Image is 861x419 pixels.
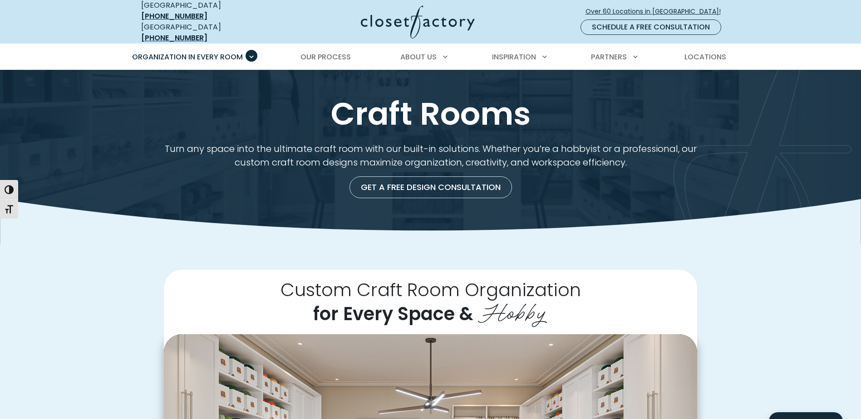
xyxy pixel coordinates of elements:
span: Our Process [300,52,351,62]
a: [PHONE_NUMBER] [141,33,207,43]
span: About Us [400,52,437,62]
span: Inspiration [492,52,536,62]
div: [GEOGRAPHIC_DATA] [141,22,273,44]
span: Locations [684,52,726,62]
span: Over 60 Locations in [GEOGRAPHIC_DATA]! [585,7,728,16]
a: Get a Free Design Consultation [349,176,512,198]
h1: Craft Rooms [139,97,722,131]
span: Organization in Every Room [132,52,243,62]
span: Custom Craft Room Organization [280,277,581,302]
span: Hobby [478,292,548,328]
span: Partners [591,52,627,62]
img: Closet Factory Logo [361,5,475,39]
a: Over 60 Locations in [GEOGRAPHIC_DATA]! [585,4,728,19]
p: Turn any space into the ultimate craft room with our built-in solutions. Whether you’re a hobbyis... [164,142,697,169]
nav: Primary Menu [126,44,736,70]
a: [PHONE_NUMBER] [141,11,207,21]
a: Schedule a Free Consultation [581,19,721,35]
span: for Every Space & [313,301,473,326]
